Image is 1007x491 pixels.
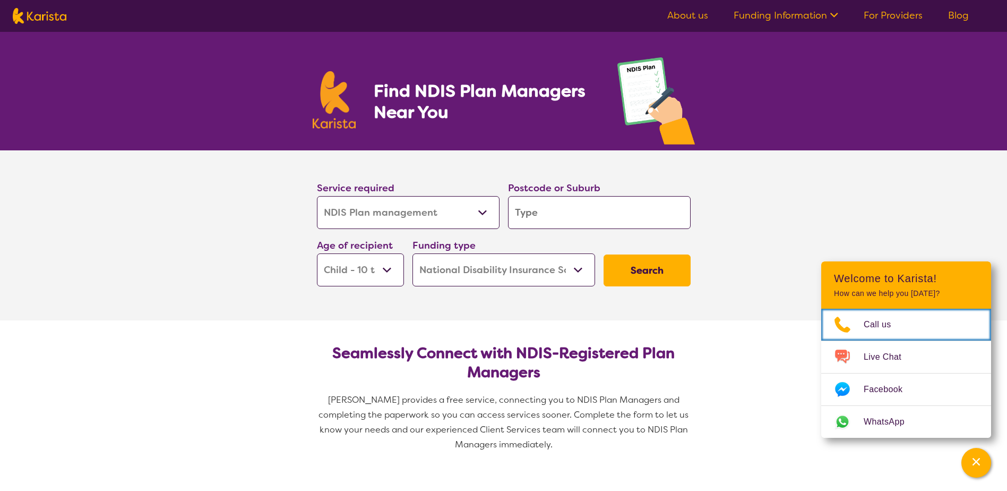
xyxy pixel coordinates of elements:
[412,239,476,252] label: Funding type
[508,196,691,229] input: Type
[864,349,914,365] span: Live Chat
[319,394,691,450] span: [PERSON_NAME] provides a free service, connecting you to NDIS Plan Managers and completing the pa...
[667,9,708,22] a: About us
[13,8,66,24] img: Karista logo
[508,182,600,194] label: Postcode or Suburb
[821,261,991,438] div: Channel Menu
[325,344,682,382] h2: Seamlessly Connect with NDIS-Registered Plan Managers
[604,255,691,286] button: Search
[948,9,969,22] a: Blog
[834,289,978,298] p: How can we help you [DATE]?
[864,414,917,430] span: WhatsApp
[317,182,394,194] label: Service required
[374,80,596,123] h1: Find NDIS Plan Managers Near You
[821,406,991,438] a: Web link opens in a new tab.
[961,448,991,478] button: Channel Menu
[864,9,923,22] a: For Providers
[864,382,915,397] span: Facebook
[313,71,356,129] img: Karista logo
[317,239,393,252] label: Age of recipient
[821,309,991,438] ul: Choose channel
[834,272,978,285] h2: Welcome to Karista!
[864,317,904,333] span: Call us
[617,57,695,150] img: plan-management
[734,9,838,22] a: Funding Information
